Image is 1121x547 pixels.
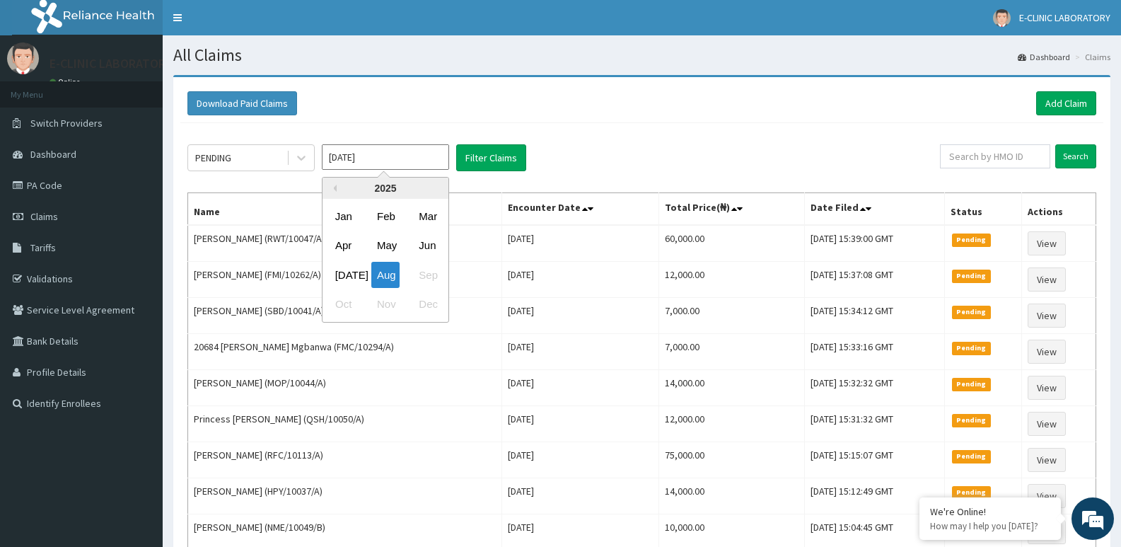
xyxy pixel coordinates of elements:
a: View [1028,376,1066,400]
div: Choose August 2025 [371,262,400,288]
td: 20684 [PERSON_NAME] Mgbanwa (FMC/10294/A) [188,334,502,370]
div: Choose March 2025 [413,203,441,229]
td: 14,000.00 [658,370,804,406]
p: E-CLINIC LABORATORY [50,57,172,70]
td: 14,000.00 [658,478,804,514]
div: We're Online! [930,505,1050,518]
th: Total Price(₦) [658,193,804,226]
th: Encounter Date [501,193,658,226]
input: Search by HMO ID [940,144,1050,168]
p: How may I help you today? [930,520,1050,532]
input: Select Month and Year [322,144,449,170]
td: [DATE] [501,442,658,478]
div: Choose June 2025 [413,233,441,259]
td: 12,000.00 [658,406,804,442]
th: Status [944,193,1021,226]
td: 7,000.00 [658,298,804,334]
td: [PERSON_NAME] (SBD/10041/A) [188,298,502,334]
span: Pending [952,234,991,246]
td: Princess [PERSON_NAME] (QSH/10050/A) [188,406,502,442]
td: [DATE] 15:32:32 GMT [804,370,944,406]
div: Choose January 2025 [330,203,358,229]
a: View [1028,340,1066,364]
a: View [1028,231,1066,255]
span: Pending [952,306,991,318]
td: 12,000.00 [658,262,804,298]
a: View [1028,484,1066,508]
td: [DATE] 15:39:00 GMT [804,225,944,262]
td: [PERSON_NAME] (RWT/10047/A) [188,225,502,262]
td: [DATE] [501,298,658,334]
button: Download Paid Claims [187,91,297,115]
td: [DATE] 15:34:12 GMT [804,298,944,334]
li: Claims [1071,51,1110,63]
td: [DATE] 15:31:32 GMT [804,406,944,442]
td: [DATE] [501,406,658,442]
td: [PERSON_NAME] (MOP/10044/A) [188,370,502,406]
div: 2025 [323,178,448,199]
td: 60,000.00 [658,225,804,262]
td: [DATE] [501,225,658,262]
span: Dashboard [30,148,76,161]
td: [DATE] [501,370,658,406]
td: 7,000.00 [658,334,804,370]
a: Add Claim [1036,91,1096,115]
a: Online [50,77,83,87]
a: View [1028,267,1066,292]
div: PENDING [195,151,231,165]
img: User Image [7,42,39,74]
span: Pending [952,486,991,499]
h1: All Claims [173,46,1110,64]
span: Pending [952,450,991,463]
button: Previous Year [330,185,337,192]
div: Choose July 2025 [330,262,358,288]
a: View [1028,412,1066,436]
a: View [1028,448,1066,472]
div: Choose April 2025 [330,233,358,259]
td: [DATE] 15:37:08 GMT [804,262,944,298]
span: Claims [30,210,58,223]
a: View [1028,304,1066,328]
button: Filter Claims [456,144,526,171]
input: Search [1055,144,1096,168]
td: 75,000.00 [658,442,804,478]
a: Dashboard [1018,51,1070,63]
td: [PERSON_NAME] (FMI/10262/A) [188,262,502,298]
th: Date Filed [804,193,944,226]
span: Pending [952,270,991,282]
td: [DATE] 15:15:07 GMT [804,442,944,478]
div: Choose May 2025 [371,233,400,259]
span: Pending [952,414,991,427]
td: [DATE] 15:12:49 GMT [804,478,944,514]
th: Name [188,193,502,226]
td: [DATE] [501,334,658,370]
span: Switch Providers [30,117,103,129]
td: [PERSON_NAME] (RFC/10113/A) [188,442,502,478]
span: Pending [952,378,991,391]
img: User Image [993,9,1011,27]
div: month 2025-08 [323,202,448,319]
span: Pending [952,342,991,355]
div: Choose February 2025 [371,203,400,229]
th: Actions [1021,193,1096,226]
td: [DATE] [501,478,658,514]
td: [DATE] [501,262,658,298]
td: [DATE] 15:33:16 GMT [804,334,944,370]
td: [PERSON_NAME] (HPY/10037/A) [188,478,502,514]
span: E-CLINIC LABORATORY [1019,11,1110,24]
span: Tariffs [30,241,56,254]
